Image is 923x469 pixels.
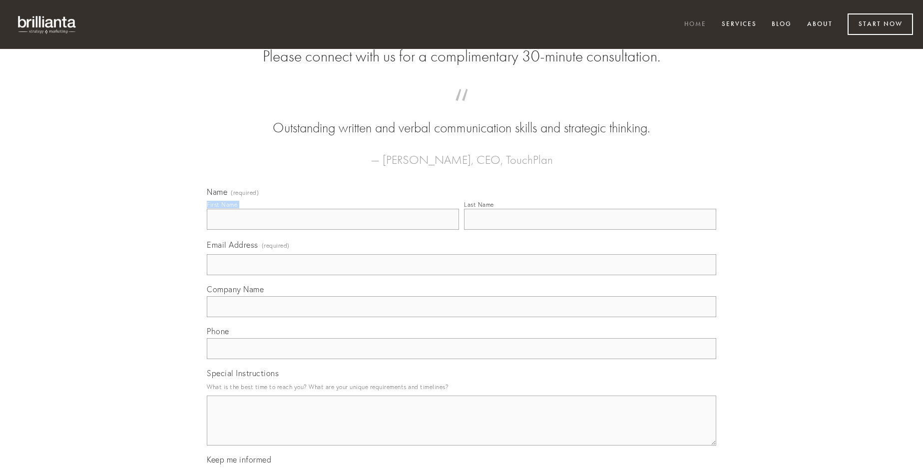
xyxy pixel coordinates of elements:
[207,187,227,197] span: Name
[207,455,271,465] span: Keep me informed
[207,240,258,250] span: Email Address
[715,16,763,33] a: Services
[10,10,85,39] img: brillianta - research, strategy, marketing
[464,201,494,208] div: Last Name
[207,368,279,378] span: Special Instructions
[262,239,290,252] span: (required)
[223,99,700,118] span: “
[231,190,259,196] span: (required)
[223,138,700,170] figcaption: — [PERSON_NAME], CEO, TouchPlan
[207,326,229,336] span: Phone
[765,16,798,33] a: Blog
[207,201,237,208] div: First Name
[207,380,716,394] p: What is the best time to reach you? What are your unique requirements and timelines?
[848,13,913,35] a: Start Now
[678,16,713,33] a: Home
[207,284,264,294] span: Company Name
[223,99,700,138] blockquote: Outstanding written and verbal communication skills and strategic thinking.
[207,47,716,66] h2: Please connect with us for a complimentary 30-minute consultation.
[801,16,839,33] a: About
